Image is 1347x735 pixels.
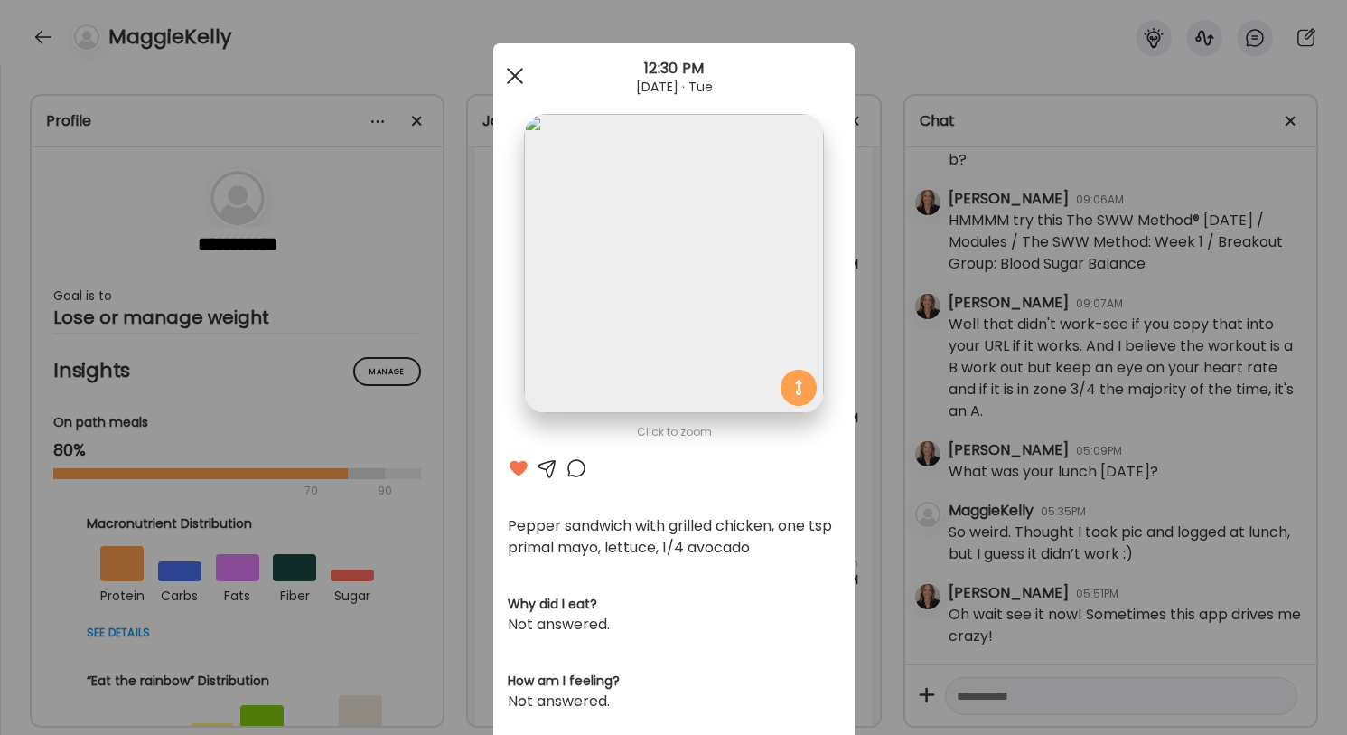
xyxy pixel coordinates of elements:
div: Click to zoom [508,421,840,443]
div: 12:30 PM [493,58,855,80]
img: images%2FnR0t7EISuYYMJDOB54ce2c9HOZI3%2FXKQPwEnuPQnMIdAWFs1O%2FHCoH7JUIrS8tm6icNq8E_1080 [524,114,823,413]
h3: Why did I eat? [508,595,840,614]
div: Not answered. [508,614,840,636]
h3: How am I feeling? [508,672,840,691]
div: Not answered. [508,691,840,712]
div: Pepper sandwich with grilled chicken, one tsp primal mayo, lettuce, 1/4 avocado [508,515,840,559]
div: [DATE] · Tue [493,80,855,94]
